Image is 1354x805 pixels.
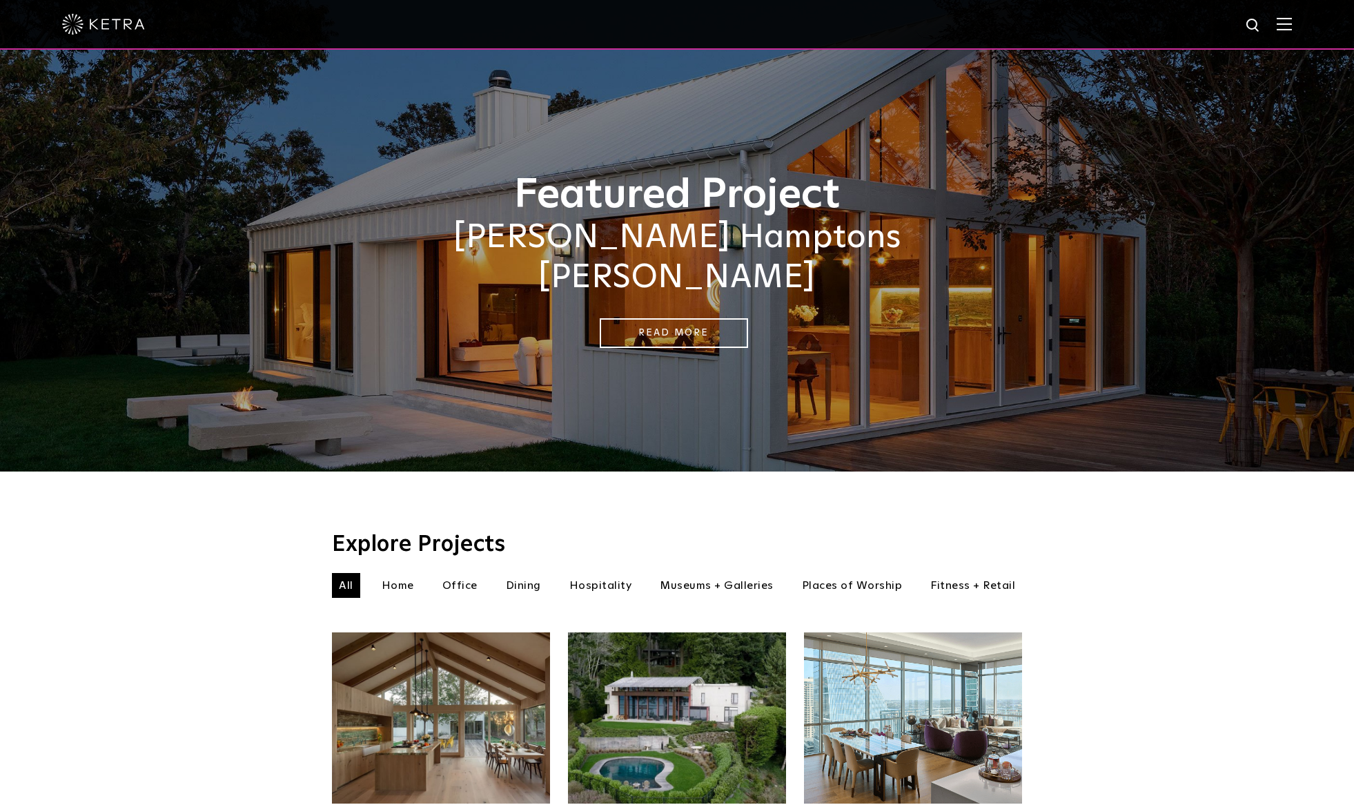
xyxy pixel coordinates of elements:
[332,218,1022,298] h2: [PERSON_NAME] Hamptons [PERSON_NAME]
[795,573,910,598] li: Places of Worship
[375,573,421,598] li: Home
[332,534,1022,556] h3: Explore Projects
[332,573,360,598] li: All
[332,632,550,804] img: Project_Landing_Thumbnail-2021
[62,14,145,35] img: ketra-logo-2019-white
[923,573,1022,598] li: Fitness + Retail
[332,173,1022,218] h1: Featured Project
[568,632,786,804] img: An aerial view of Olson Kundig's Studio House in Seattle
[499,573,548,598] li: Dining
[804,632,1022,804] img: Project_Landing_Thumbnail-2022smaller
[653,573,781,598] li: Museums + Galleries
[600,318,748,348] a: Read More
[1277,17,1292,30] img: Hamburger%20Nav.svg
[1245,17,1262,35] img: search icon
[435,573,484,598] li: Office
[562,573,639,598] li: Hospitality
